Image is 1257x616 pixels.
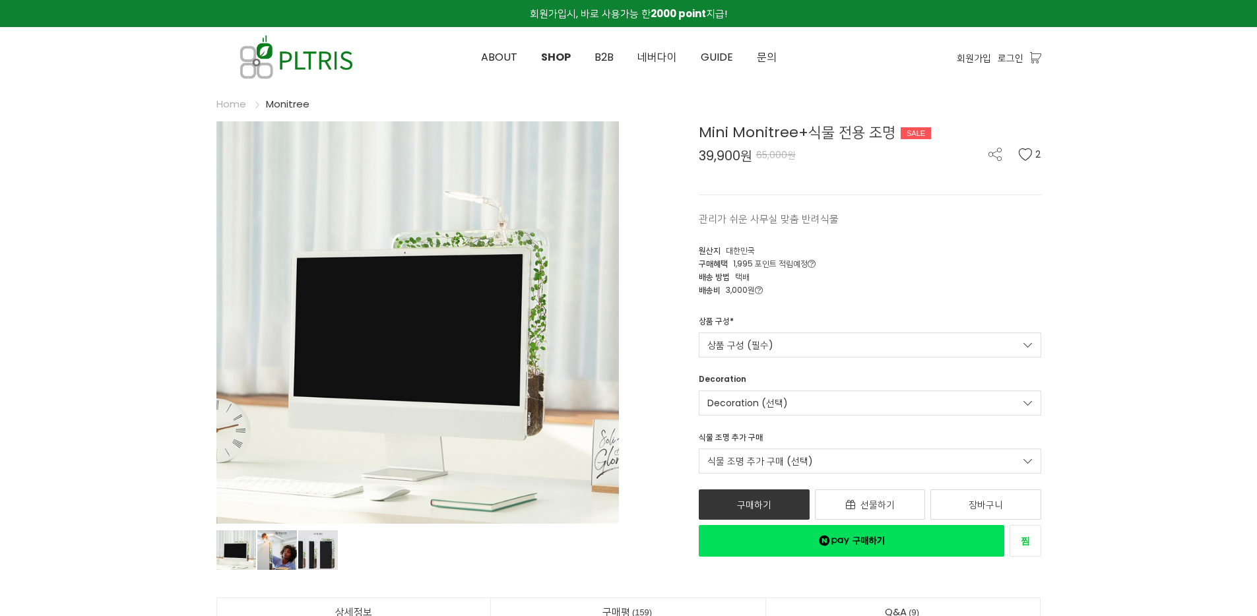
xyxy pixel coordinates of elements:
[583,28,626,87] a: B2B
[699,271,730,282] span: 배송 방법
[930,489,1041,520] a: 장바구니
[637,49,677,65] span: 네버다이
[860,498,895,511] span: 선물하기
[699,390,1041,416] a: Decoration (선택)
[735,271,750,282] span: 택배
[699,332,1041,357] a: 상품 구성 (필수)
[701,49,733,65] span: GUIDE
[699,258,728,269] span: 구매혜택
[699,315,734,332] div: 상품 구성
[726,245,755,256] span: 대한민국
[530,7,727,20] span: 회원가입시, 바로 사용가능 한 지급!
[699,431,763,448] div: 식물 조명 추가 구매
[541,49,571,65] span: SHOP
[595,49,614,65] span: B2B
[689,28,745,87] a: GUIDE
[699,211,1041,227] p: 관리가 쉬운 사무실 맞춤 반려식물
[1018,148,1041,161] button: 2
[726,284,763,295] span: 3,000원
[699,121,1041,143] div: Mini Monitree+식물 전용 조명
[1010,525,1041,557] a: 새창
[481,49,517,65] span: ABOUT
[699,525,1004,557] a: 새창
[1035,148,1041,161] span: 2
[699,284,721,295] span: 배송비
[815,489,926,520] a: 선물하기
[699,245,721,256] span: 원산지
[529,28,583,87] a: SHOP
[699,149,752,162] span: 39,900원
[957,51,991,65] a: 회원가입
[745,28,789,87] a: 문의
[699,489,810,520] a: 구매하기
[469,28,529,87] a: ABOUT
[733,258,816,269] span: 1,995 포인트 적립예정
[901,127,931,139] div: SALE
[266,97,309,111] a: Monitree
[756,148,796,162] span: 65,000원
[626,28,689,87] a: 네버다이
[998,51,1023,65] a: 로그인
[651,7,706,20] strong: 2000 point
[699,448,1041,474] a: 식물 조명 추가 구매 (선택)
[699,373,746,390] div: Decoration
[757,49,777,65] span: 문의
[216,97,246,111] a: Home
